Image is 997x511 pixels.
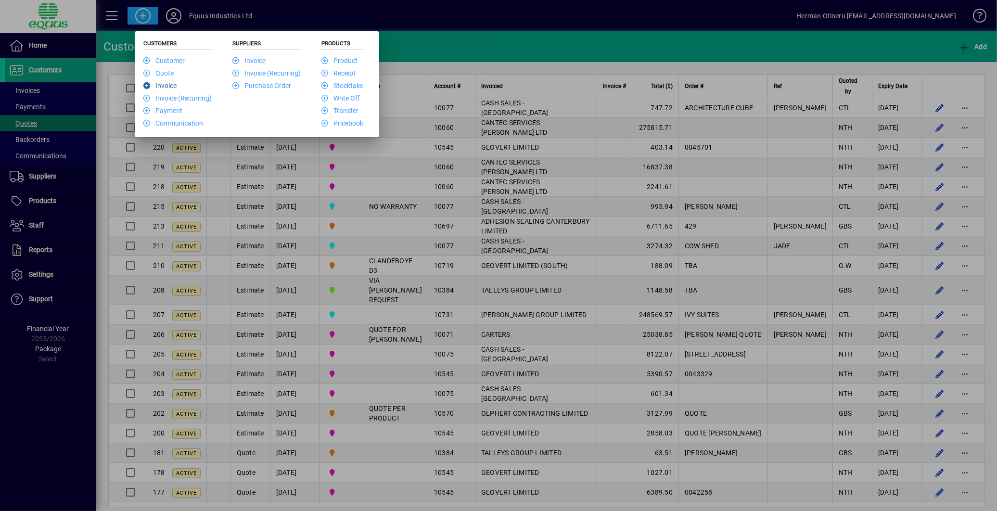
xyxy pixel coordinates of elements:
a: Customer [143,57,185,64]
a: Stocktake [321,82,363,89]
a: Payment [143,107,182,115]
a: Transfer [321,107,358,115]
a: Write Off [321,94,360,102]
a: Invoice [232,57,266,64]
a: Quote [143,69,174,77]
h5: Products [321,40,363,50]
h5: Suppliers [232,40,301,50]
a: Purchase Order [232,82,291,89]
a: Communication [143,119,203,127]
a: Product [321,57,358,64]
a: Pricebook [321,119,363,127]
a: Invoice (Recurring) [143,94,212,102]
a: Invoice (Recurring) [232,69,301,77]
a: Receipt [321,69,356,77]
a: Invoice [143,82,177,89]
h5: Customers [143,40,212,50]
